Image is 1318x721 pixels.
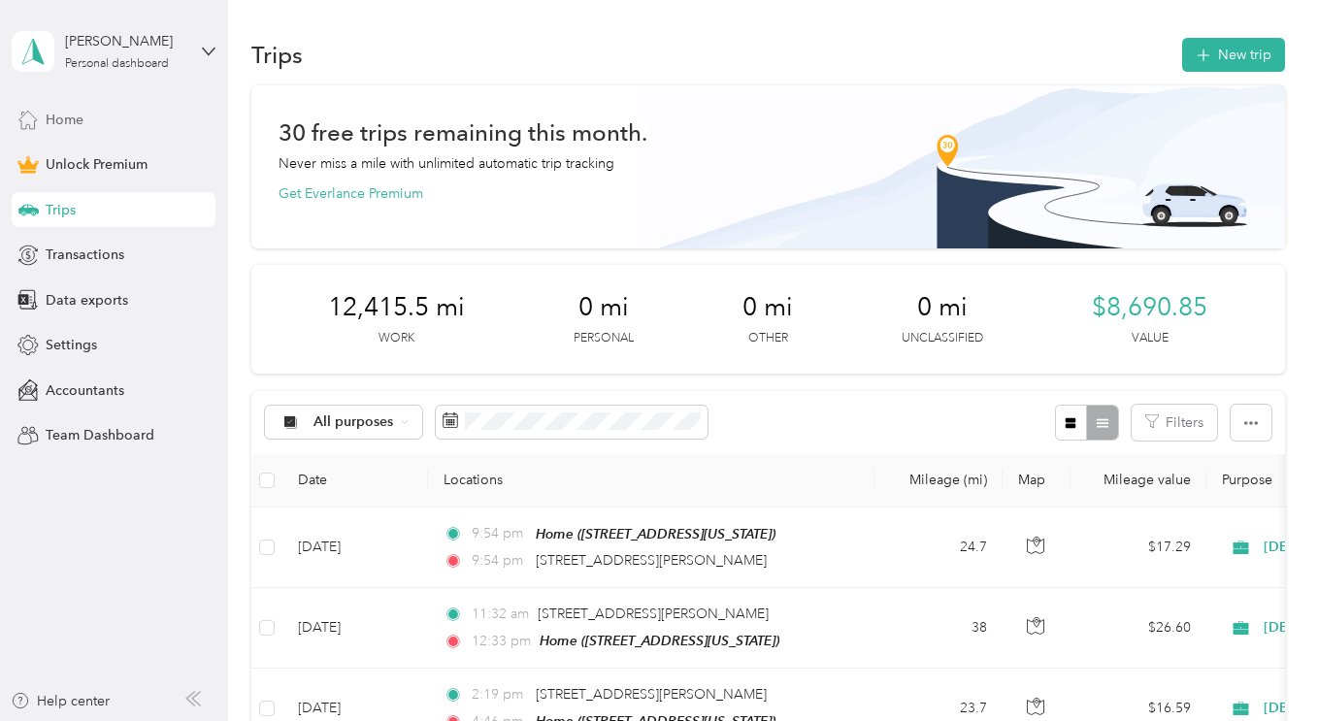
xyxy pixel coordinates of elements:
th: Locations [428,454,874,508]
td: 24.7 [874,508,1003,588]
div: [PERSON_NAME] [65,31,186,51]
span: Settings [46,335,97,355]
span: Trips [46,200,76,220]
span: [STREET_ADDRESS][PERSON_NAME] [538,606,769,622]
p: Never miss a mile with unlimited automatic trip tracking [279,153,614,174]
span: 0 mi [917,292,968,323]
span: Home ([STREET_ADDRESS][US_STATE]) [536,526,775,541]
span: 0 mi [742,292,793,323]
span: 2:19 pm [472,684,527,705]
span: Transactions [46,245,124,265]
span: 9:54 pm [472,523,527,544]
span: 9:54 pm [472,550,527,572]
button: New trip [1182,38,1285,72]
th: Date [282,454,428,508]
p: Value [1132,330,1169,347]
p: Other [748,330,788,347]
td: 38 [874,588,1003,669]
span: [STREET_ADDRESS][PERSON_NAME] [536,686,767,703]
button: Help center [11,691,110,711]
span: $8,690.85 [1092,292,1207,323]
span: 12:33 pm [472,631,531,652]
h1: Trips [251,45,303,65]
th: Map [1003,454,1071,508]
th: Mileage (mi) [874,454,1003,508]
td: $17.29 [1071,508,1206,588]
p: Unclassified [902,330,983,347]
th: Mileage value [1071,454,1206,508]
span: 12,415.5 mi [328,292,465,323]
p: Personal [574,330,634,347]
span: Accountants [46,380,124,401]
span: Home ([STREET_ADDRESS][US_STATE]) [540,633,779,648]
p: Work [379,330,414,347]
iframe: Everlance-gr Chat Button Frame [1209,612,1318,721]
span: Team Dashboard [46,425,154,445]
td: [DATE] [282,588,428,669]
td: $26.60 [1071,588,1206,669]
div: Personal dashboard [65,58,169,70]
span: 11:32 am [472,604,529,625]
button: Get Everlance Premium [279,183,423,204]
span: 0 mi [578,292,629,323]
td: [DATE] [282,508,428,588]
span: [STREET_ADDRESS][PERSON_NAME] [536,552,767,569]
h1: 30 free trips remaining this month. [279,122,647,143]
button: Filters [1132,405,1217,441]
span: Data exports [46,290,128,311]
span: Unlock Premium [46,154,148,175]
span: All purposes [313,415,394,429]
span: Home [46,110,83,130]
img: Banner [636,85,1285,248]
